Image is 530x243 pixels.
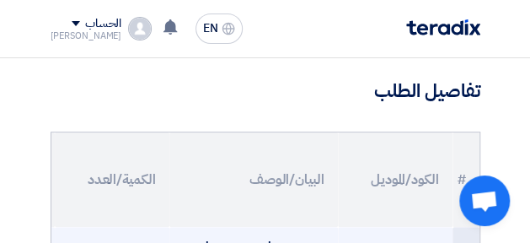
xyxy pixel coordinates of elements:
a: Open chat [459,175,510,226]
div: [PERSON_NAME] [51,31,122,40]
th: # [452,132,479,227]
img: profile_test.png [128,17,152,40]
button: EN [195,13,243,44]
h3: تفاصيل الطلب [51,78,480,105]
div: الحساب [85,17,121,31]
span: EN [203,23,218,35]
th: البيان/الوصف [169,132,338,227]
th: الكود/الموديل [338,132,452,227]
th: الكمية/العدد [55,132,169,227]
img: Teradix logo [406,19,480,35]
